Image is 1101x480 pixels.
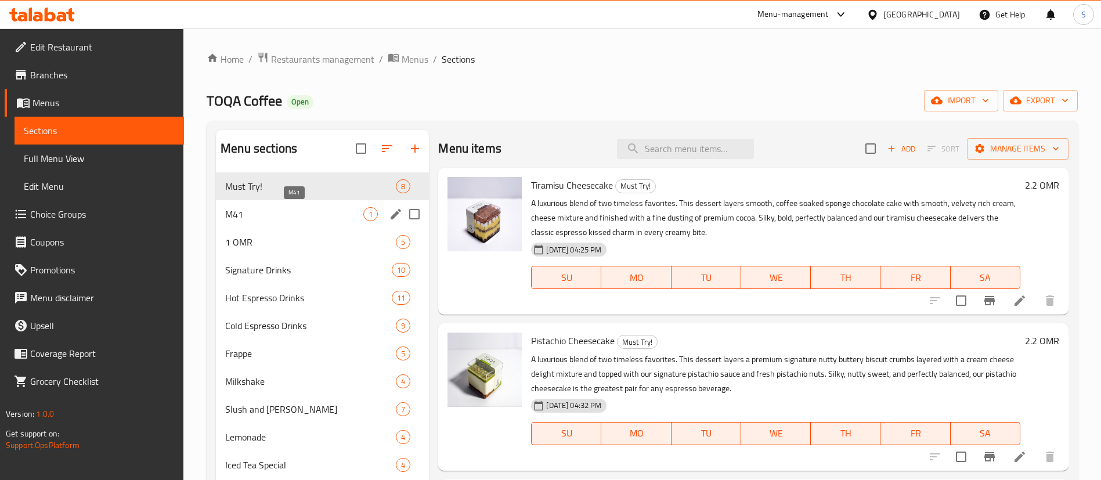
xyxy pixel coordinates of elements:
div: items [363,207,378,221]
h6: 2.2 OMR [1025,333,1059,349]
li: / [433,52,437,66]
span: export [1012,93,1068,108]
span: 10 [392,265,410,276]
img: Pistachio Cheesecake [447,333,522,407]
span: 5 [396,348,410,359]
div: Slush and [PERSON_NAME]7 [216,395,429,423]
span: 1.0.0 [36,406,54,421]
span: WE [746,269,806,286]
span: Iced Tea Special [225,458,396,472]
button: TU [672,422,741,445]
span: Get support on: [6,426,59,441]
span: Promotions [30,263,175,277]
span: Sections [442,52,475,66]
div: items [396,179,410,193]
button: FR [880,422,950,445]
img: Tiramisu Cheesecake [447,177,522,251]
span: 1 OMR [225,235,396,249]
span: M41 [225,207,363,221]
button: WE [741,266,811,289]
div: 1 OMR5 [216,228,429,256]
a: Edit Menu [15,172,184,200]
div: Cold Espresso Drinks [225,319,396,333]
span: Lemonade [225,430,396,444]
span: 11 [392,293,410,304]
a: Upsell [5,312,184,340]
h2: Menu sections [221,140,297,157]
div: Menu-management [757,8,829,21]
h2: Menu items [438,140,501,157]
div: items [396,430,410,444]
div: M411edit [216,200,429,228]
span: Full Menu View [24,151,175,165]
div: Lemonade4 [216,423,429,451]
span: SU [536,269,597,286]
span: WE [746,425,806,442]
button: SU [531,422,601,445]
h6: 2.2 OMR [1025,177,1059,193]
span: Coverage Report [30,347,175,360]
span: 5 [396,237,410,248]
span: S [1081,8,1086,21]
a: Grocery Checklist [5,367,184,395]
a: Menus [388,52,428,67]
span: Slush and [PERSON_NAME] [225,402,396,416]
button: WE [741,422,811,445]
button: import [924,90,998,111]
a: Coverage Report [5,340,184,367]
div: Must Try! [617,335,658,349]
span: Add item [883,140,920,158]
div: Open [287,95,313,109]
span: 9 [396,320,410,331]
span: Edit Restaurant [30,40,175,54]
div: Milkshake4 [216,367,429,395]
a: Menus [5,89,184,117]
span: Add [886,142,917,156]
a: Home [207,52,244,66]
span: 1 [364,209,377,220]
button: SU [531,266,601,289]
span: Milkshake [225,374,396,388]
span: 4 [396,460,410,471]
div: [GEOGRAPHIC_DATA] [883,8,960,21]
span: Must Try! [225,179,396,193]
div: items [396,402,410,416]
span: Open [287,97,313,107]
span: Manage items [976,142,1059,156]
button: delete [1036,287,1064,315]
a: Edit menu item [1013,294,1027,308]
div: items [396,458,410,472]
button: TH [811,266,880,289]
div: Must Try!8 [216,172,429,200]
span: Grocery Checklist [30,374,175,388]
li: / [248,52,252,66]
div: Slush and Mojito [225,402,396,416]
span: Frappe [225,347,396,360]
span: Select to update [949,445,973,469]
span: Signature Drinks [225,263,392,277]
div: Signature Drinks10 [216,256,429,284]
div: Cold Espresso Drinks9 [216,312,429,340]
button: delete [1036,443,1064,471]
span: 8 [396,181,410,192]
span: Must Try! [618,335,657,349]
a: Support.OpsPlatform [6,438,80,453]
button: SA [951,422,1020,445]
button: Manage items [967,138,1068,160]
span: import [933,93,989,108]
span: SU [536,425,597,442]
button: Branch-specific-item [976,287,1003,315]
span: Menu disclaimer [30,291,175,305]
span: Must Try! [616,179,655,193]
li: / [379,52,383,66]
a: Menu disclaimer [5,284,184,312]
span: [DATE] 04:25 PM [542,244,606,255]
span: TH [815,269,876,286]
span: Sections [24,124,175,138]
span: TU [676,425,737,442]
span: FR [885,269,945,286]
